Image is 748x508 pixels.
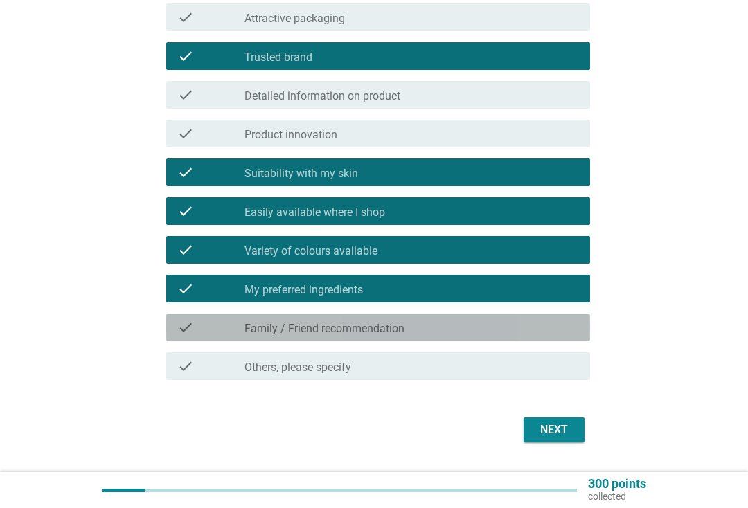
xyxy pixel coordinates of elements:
[588,490,646,502] p: collected
[177,242,194,258] i: check
[244,244,377,258] label: Variety of colours available
[177,358,194,374] i: check
[177,125,194,142] i: check
[244,12,345,26] label: Attractive packaging
[524,417,585,442] button: Next
[177,319,194,336] i: check
[244,206,385,219] label: Easily available where I shop
[244,322,404,336] label: Family / Friend recommendation
[244,89,400,103] label: Detailed information on product
[177,164,194,181] i: check
[588,478,646,490] p: 300 points
[177,48,194,64] i: check
[177,203,194,219] i: check
[244,128,337,142] label: Product innovation
[177,87,194,103] i: check
[177,9,194,26] i: check
[244,51,312,64] label: Trusted brand
[244,167,358,181] label: Suitability with my skin
[177,280,194,297] i: check
[244,283,363,297] label: My preferred ingredients
[244,361,351,374] label: Others, please specify
[535,421,573,438] div: Next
